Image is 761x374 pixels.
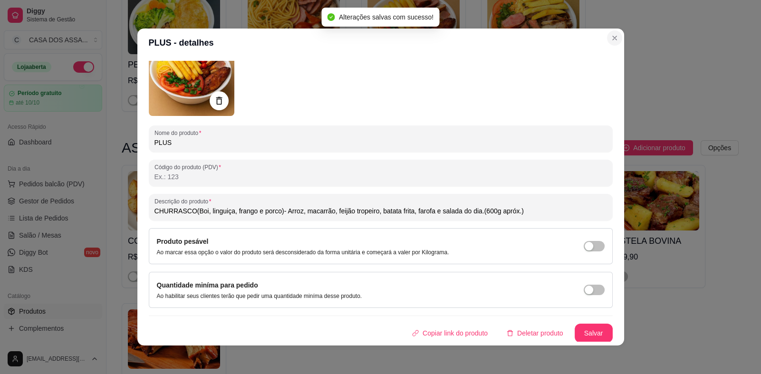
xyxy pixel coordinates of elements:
button: deleteDeletar produto [499,324,571,343]
p: Ao habilitar seus clientes terão que pedir uma quantidade miníma desse produto. [157,292,362,300]
label: Quantidade miníma para pedido [157,281,258,289]
label: Produto pesável [157,238,209,245]
img: produto [149,30,234,116]
button: Salvar [575,324,613,343]
input: Nome do produto [154,138,607,147]
button: Copiar link do produto [405,324,495,343]
input: Descrição do produto [154,206,607,216]
header: PLUS - detalhes [137,29,624,57]
span: check-circle [328,13,335,21]
label: Descrição do produto [154,197,214,205]
button: Close [607,30,622,46]
label: Código do produto (PDV) [154,163,224,171]
input: Código do produto (PDV) [154,172,607,182]
p: Ao marcar essa opção o valor do produto será desconsiderado da forma unitária e começará a valer ... [157,249,449,256]
span: delete [507,330,513,336]
label: Nome do produto [154,129,204,137]
span: Alterações salvas com sucesso! [339,13,433,21]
